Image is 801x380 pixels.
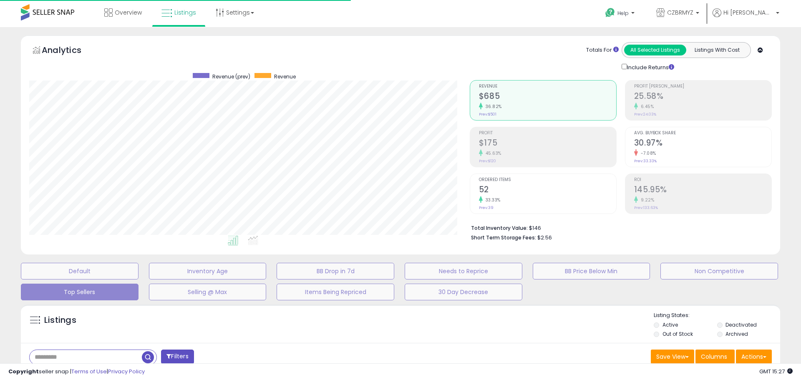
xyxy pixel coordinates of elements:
small: 33.33% [483,197,501,203]
small: Prev: 133.63% [634,205,658,210]
button: Non Competitive [660,263,778,279]
small: 45.63% [483,150,501,156]
span: Avg. Buybox Share [634,131,771,136]
a: Hi [PERSON_NAME] [713,8,779,27]
span: CZBRMYZ [667,8,693,17]
small: 9.22% [638,197,655,203]
span: Overview [115,8,142,17]
i: Get Help [605,8,615,18]
strong: Copyright [8,367,39,375]
span: Profit [479,131,616,136]
h2: 52 [479,185,616,196]
h2: $175 [479,138,616,149]
span: Listings [174,8,196,17]
span: Help [617,10,629,17]
span: Revenue [274,73,296,80]
span: Hi [PERSON_NAME] [723,8,773,17]
button: Items Being Repriced [277,284,394,300]
h2: 25.58% [634,91,771,103]
span: Revenue (prev) [212,73,250,80]
small: 6.45% [638,103,654,110]
small: Prev: $120 [479,159,496,164]
h2: 145.95% [634,185,771,196]
small: 36.82% [483,103,502,110]
small: Prev: 33.33% [634,159,657,164]
span: Profit [PERSON_NAME] [634,84,771,89]
b: Total Inventory Value: [471,224,528,232]
button: Default [21,263,139,279]
small: Prev: 24.03% [634,112,656,117]
h5: Analytics [42,44,98,58]
h2: $685 [479,91,616,103]
button: Needs to Reprice [405,263,522,279]
small: -7.08% [638,150,656,156]
h2: 30.97% [634,138,771,149]
b: Short Term Storage Fees: [471,234,536,241]
span: Revenue [479,84,616,89]
div: Include Returns [615,62,684,72]
span: Ordered Items [479,178,616,182]
div: Totals For [586,46,619,54]
small: Prev: $501 [479,112,496,117]
button: All Selected Listings [624,45,686,55]
span: ROI [634,178,771,182]
span: $2.56 [537,234,552,242]
li: $146 [471,222,766,232]
small: Prev: 39 [479,205,494,210]
button: Listings With Cost [686,45,748,55]
button: 30 Day Decrease [405,284,522,300]
button: BB Drop in 7d [277,263,394,279]
a: Help [599,1,643,27]
button: Selling @ Max [149,284,267,300]
button: Inventory Age [149,263,267,279]
div: seller snap | | [8,368,145,376]
button: Top Sellers [21,284,139,300]
button: BB Price Below Min [533,263,650,279]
